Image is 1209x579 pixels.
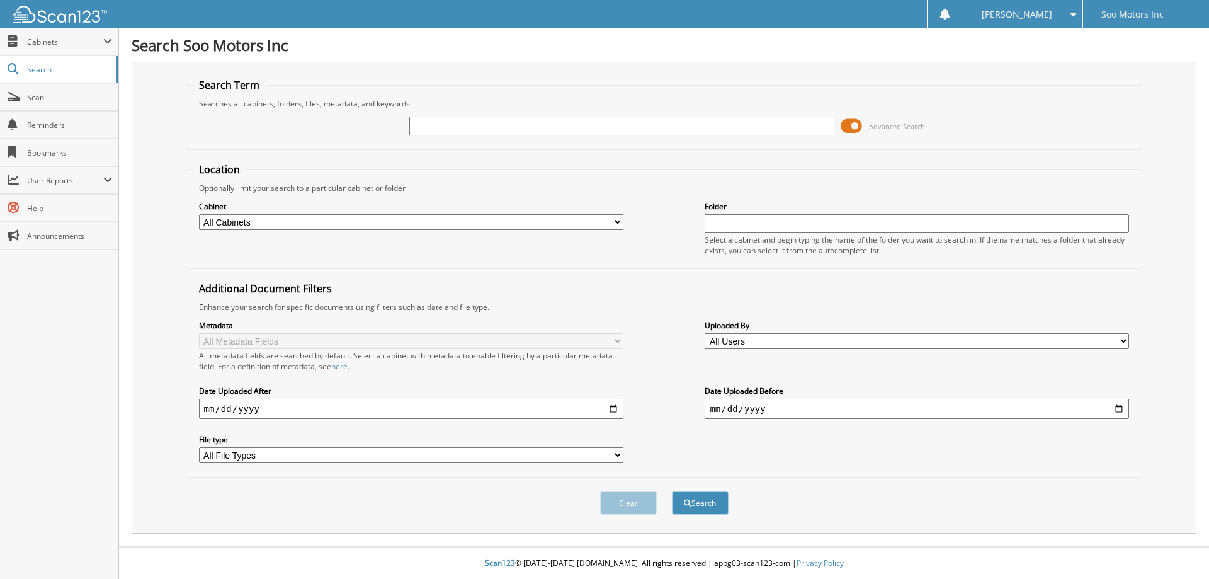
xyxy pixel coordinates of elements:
[705,399,1129,419] input: end
[199,201,623,212] label: Cabinet
[705,320,1129,331] label: Uploaded By
[1101,11,1164,18] span: Soo Motors Inc
[132,35,1196,55] h1: Search Soo Motors Inc
[331,361,348,372] a: here
[27,175,103,186] span: User Reports
[27,120,112,130] span: Reminders
[199,434,623,445] label: File type
[193,183,1136,193] div: Optionally limit your search to a particular cabinet or folder
[672,491,729,515] button: Search
[193,78,266,92] legend: Search Term
[193,282,338,295] legend: Additional Document Filters
[119,548,1209,579] div: © [DATE]-[DATE] [DOMAIN_NAME]. All rights reserved | appg03-scan123-com |
[199,399,623,419] input: start
[199,386,623,396] label: Date Uploaded After
[27,147,112,158] span: Bookmarks
[199,320,623,331] label: Metadata
[705,234,1129,256] div: Select a cabinet and begin typing the name of the folder you want to search in. If the name match...
[705,386,1129,396] label: Date Uploaded Before
[199,350,623,372] div: All metadata fields are searched by default. Select a cabinet with metadata to enable filtering b...
[982,11,1052,18] span: [PERSON_NAME]
[27,92,112,103] span: Scan
[27,37,103,47] span: Cabinets
[705,201,1129,212] label: Folder
[600,491,657,515] button: Clear
[193,98,1136,109] div: Searches all cabinets, folders, files, metadata, and keywords
[27,231,112,241] span: Announcements
[193,163,246,176] legend: Location
[485,558,515,568] span: Scan123
[797,558,844,568] a: Privacy Policy
[27,203,112,214] span: Help
[27,64,110,75] span: Search
[13,6,107,23] img: scan123-logo-white.svg
[193,302,1136,312] div: Enhance your search for specific documents using filters such as date and file type.
[869,122,925,131] span: Advanced Search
